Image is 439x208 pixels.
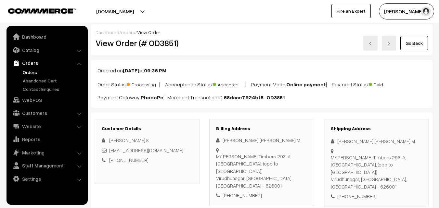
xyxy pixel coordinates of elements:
[96,38,200,48] h2: View Order (# OD3851)
[421,6,431,16] img: user
[21,77,85,84] a: Abandoned Cart
[8,6,65,14] a: COMMMERCE
[369,80,401,88] span: Paid
[331,126,422,131] h3: Shipping Address
[331,4,371,18] a: Hire an Expert
[96,29,428,36] div: / /
[216,153,307,190] div: M/[PERSON_NAME] Timbers 293-A, [GEOGRAPHIC_DATA], (opp to [GEOGRAPHIC_DATA]) Virudhunagar, [GEOGR...
[97,93,426,101] p: Payment Gateway: | Merchant Transaction ID:
[8,8,76,13] img: COMMMERCE
[216,192,307,199] div: [PHONE_NUMBER]
[109,137,149,143] span: [PERSON_NAME] K
[141,94,163,101] b: PhonePe
[8,94,85,106] a: WebPOS
[109,157,148,163] a: [PHONE_NUMBER]
[368,42,372,45] img: left-arrow.png
[109,147,183,153] a: [EMAIL_ADDRESS][DOMAIN_NAME]
[400,36,428,50] a: Go Back
[8,160,85,171] a: Staff Management
[331,193,422,200] div: [PHONE_NUMBER]
[216,126,307,131] h3: Billing Address
[213,80,245,88] span: Accepted
[21,86,85,92] a: Contact Enquires
[127,80,159,88] span: Processing
[8,147,85,158] a: Marketing
[286,81,326,88] b: Online payment
[97,67,426,74] p: Ordered on at
[97,80,426,88] p: Order Status: | Accceptance Status: | Payment Mode: | Payment Status:
[331,138,422,145] div: [PERSON_NAME] [PERSON_NAME] M
[224,94,285,101] b: 68daae7924bf5-OD3851
[8,120,85,132] a: Website
[21,69,85,76] a: Orders
[8,57,85,69] a: Orders
[8,133,85,145] a: Reports
[123,67,139,74] b: [DATE]
[8,44,85,56] a: Catalog
[331,154,422,190] div: M/[PERSON_NAME] Timbers 293-A, [GEOGRAPHIC_DATA], (opp to [GEOGRAPHIC_DATA]) Virudhunagar, [GEOGR...
[73,3,157,19] button: [DOMAIN_NAME]
[387,42,391,45] img: right-arrow.png
[121,30,135,35] a: orders
[8,173,85,185] a: Settings
[144,67,166,74] b: 09:36 PM
[216,137,307,144] div: [PERSON_NAME] [PERSON_NAME] M
[8,107,85,119] a: Customers
[379,3,434,19] button: [PERSON_NAME]
[137,30,160,35] span: View Order
[102,126,193,131] h3: Customer Details
[96,30,119,35] a: Dashboard
[8,31,85,43] a: Dashboard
